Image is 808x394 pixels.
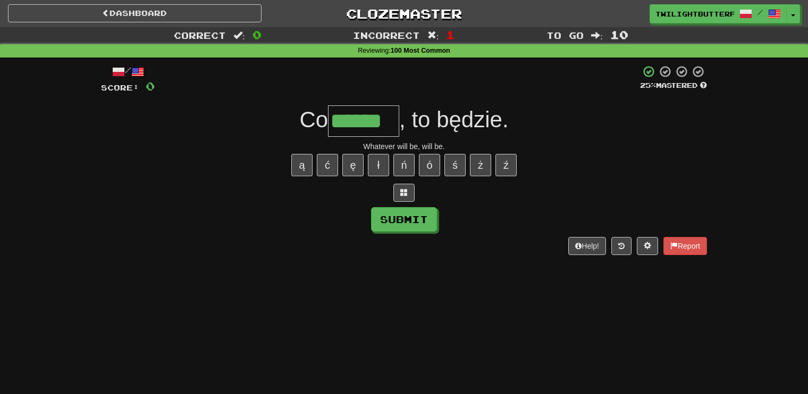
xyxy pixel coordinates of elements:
[650,4,787,23] a: TwilightButterfly1 /
[446,28,455,41] span: 1
[419,154,440,176] button: ó
[757,9,763,16] span: /
[101,141,707,152] div: Whatever will be, will be.
[8,4,262,22] a: Dashboard
[146,79,155,93] span: 0
[371,207,437,232] button: Submit
[663,237,707,255] button: Report
[399,107,508,132] span: , to będzie.
[342,154,364,176] button: ę
[393,184,415,202] button: Switch sentence to multiple choice alt+p
[174,30,226,40] span: Correct
[640,81,656,89] span: 25 %
[368,154,389,176] button: ł
[611,237,632,255] button: Round history (alt+y)
[353,30,420,40] span: Incorrect
[277,4,531,23] a: Clozemaster
[233,31,245,40] span: :
[591,31,603,40] span: :
[655,9,734,19] span: TwilightButterfly1
[610,28,628,41] span: 10
[470,154,491,176] button: ż
[427,31,439,40] span: :
[495,154,517,176] button: ź
[391,47,450,54] strong: 100 Most Common
[101,65,155,78] div: /
[640,81,707,91] div: Mastered
[291,154,313,176] button: ą
[317,154,338,176] button: ć
[546,30,584,40] span: To go
[101,83,139,92] span: Score:
[299,107,328,132] span: Co
[568,237,606,255] button: Help!
[444,154,466,176] button: ś
[393,154,415,176] button: ń
[252,28,262,41] span: 0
